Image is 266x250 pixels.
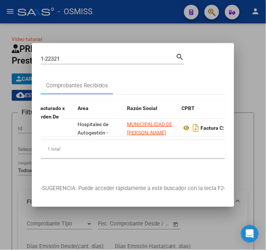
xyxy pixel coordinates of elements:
[78,121,108,144] span: Hospitales de Autogestión - Afiliaciones
[179,101,252,133] datatable-header-cell: CPBT
[41,140,225,158] div: 1 total
[201,125,248,131] strong: Factura C: 1 - 22321
[124,101,179,133] datatable-header-cell: Razón Social
[191,122,201,134] i: Descargar documento
[182,105,195,111] span: CPBT
[241,225,259,243] div: Open Intercom Messenger
[34,101,75,133] datatable-header-cell: Facturado x Orden De
[127,105,157,111] span: Razón Social
[78,105,89,111] span: Area
[41,185,225,193] p: -SUGERENCIA: Puede acceder rapidamente a este buscador con la tecla F2-
[75,101,124,133] datatable-header-cell: Area
[127,121,172,136] span: MUNICIPALIDAD DE [PERSON_NAME]
[176,52,184,61] mat-icon: search
[46,82,108,90] div: Comprobantes Recibidos
[37,105,65,120] span: Facturado x Orden De
[127,120,176,136] div: 30681618089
